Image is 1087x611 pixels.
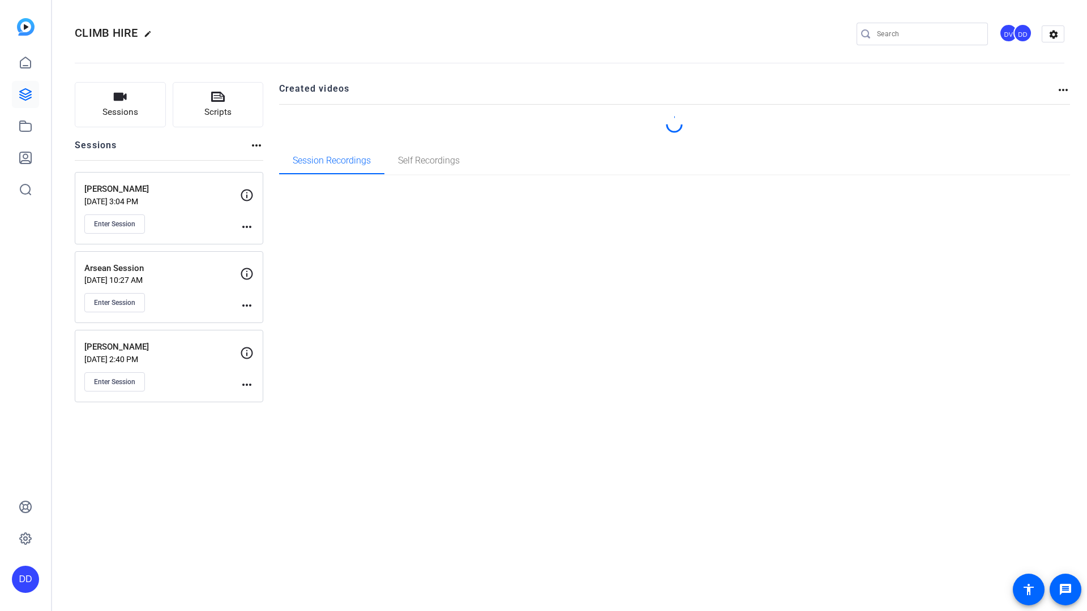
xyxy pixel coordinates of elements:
[84,293,145,312] button: Enter Session
[84,262,240,275] p: Arsean Session
[293,156,371,165] span: Session Recordings
[94,298,135,307] span: Enter Session
[1059,583,1072,596] mat-icon: message
[240,299,254,312] mat-icon: more_horiz
[877,27,979,41] input: Search
[1022,583,1035,596] mat-icon: accessibility
[250,139,263,152] mat-icon: more_horiz
[1056,83,1070,97] mat-icon: more_horiz
[1013,24,1033,44] ngx-avatar: dave delk
[204,106,232,119] span: Scripts
[75,26,138,40] span: CLIMB HIRE
[102,106,138,119] span: Sessions
[12,566,39,593] div: DD
[1042,26,1065,43] mat-icon: settings
[279,82,1057,104] h2: Created videos
[240,220,254,234] mat-icon: more_horiz
[240,378,254,391] mat-icon: more_horiz
[144,30,157,44] mat-icon: edit
[84,214,145,234] button: Enter Session
[94,377,135,386] span: Enter Session
[84,355,240,364] p: [DATE] 2:40 PM
[75,82,166,127] button: Sessions
[17,18,35,36] img: blue-gradient.svg
[398,156,460,165] span: Self Recordings
[999,24,1018,42] div: DV
[94,220,135,229] span: Enter Session
[75,139,117,160] h2: Sessions
[84,341,240,354] p: [PERSON_NAME]
[173,82,264,127] button: Scripts
[1013,24,1032,42] div: DD
[84,372,145,391] button: Enter Session
[84,197,240,206] p: [DATE] 3:04 PM
[84,276,240,285] p: [DATE] 10:27 AM
[84,183,240,196] p: [PERSON_NAME]
[999,24,1019,44] ngx-avatar: David Vogel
